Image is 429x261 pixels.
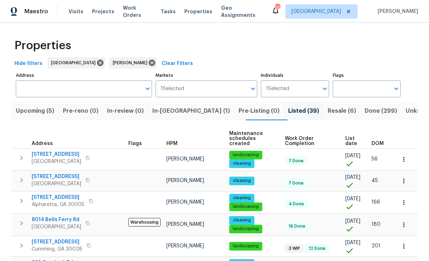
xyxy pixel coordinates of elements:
span: 12 Done [306,246,328,252]
span: 56 [372,157,378,162]
span: cleaning [230,160,254,167]
span: [DATE] [345,153,360,158]
span: Address [32,141,53,146]
span: Maintenance schedules created [229,131,273,146]
span: [PERSON_NAME] [113,59,150,66]
span: Pre-Listing (0) [239,106,280,116]
span: Projects [92,8,114,15]
button: Open [143,84,153,94]
span: Tasks [161,9,176,14]
span: Pre-reno (0) [63,106,98,116]
span: Properties [14,42,71,49]
span: [DATE] [345,175,360,180]
div: [PERSON_NAME] [109,57,157,69]
span: [PERSON_NAME] [166,178,204,183]
span: [DATE] [345,219,360,224]
span: [STREET_ADDRESS] [32,173,81,180]
div: 107 [275,4,280,11]
span: Clear Filters [162,59,193,68]
span: cleaning [230,195,254,201]
span: 45 [372,178,378,183]
span: landscaping [230,243,262,249]
span: [STREET_ADDRESS] [32,151,81,158]
span: Work Orders [123,4,152,19]
span: Resale (6) [328,106,356,116]
span: [DATE] [345,240,360,245]
span: Listed (39) [288,106,319,116]
span: [GEOGRAPHIC_DATA] [32,158,81,165]
button: Open [248,84,258,94]
span: 1 Selected [161,86,184,92]
span: Done (299) [365,106,397,116]
span: 7 Done [286,180,306,186]
span: HPM [166,141,177,146]
label: Markets [156,73,258,78]
span: [STREET_ADDRESS] [32,238,82,246]
span: [GEOGRAPHIC_DATA] [51,59,98,66]
span: 4 Done [286,201,307,207]
span: 201 [372,243,380,248]
span: Properties [184,8,212,15]
span: Cumming, GA 30028 [32,246,82,253]
span: [DATE] [345,196,360,201]
span: In-[GEOGRAPHIC_DATA] (1) [152,106,230,116]
button: Open [391,84,401,94]
span: List date [345,136,359,146]
span: [PERSON_NAME] [375,8,418,15]
span: 7 Done [286,158,306,164]
span: [PERSON_NAME] [166,243,204,248]
span: landscaping [230,152,262,158]
span: 3 WIP [286,246,303,252]
span: DOM [372,141,384,146]
span: [STREET_ADDRESS] [32,194,84,201]
span: Upcoming (5) [16,106,54,116]
span: Visits [69,8,83,15]
div: [GEOGRAPHIC_DATA] [47,57,105,69]
span: Alpharetta, GA 30005 [32,201,84,208]
span: landscaping [230,226,262,232]
button: Open [320,84,330,94]
button: Clear Filters [159,57,196,70]
span: landscaping [230,204,262,210]
span: cleaning [230,178,254,184]
span: 180 [372,222,380,227]
button: Hide filters [11,57,45,70]
span: In-review (0) [107,106,144,116]
span: [GEOGRAPHIC_DATA] [291,8,341,15]
span: Geo Assignments [221,4,263,19]
span: Maestro [24,8,48,15]
span: [PERSON_NAME] [166,200,204,205]
span: [GEOGRAPHIC_DATA] [32,180,81,187]
span: Warehousing [128,218,161,227]
span: [PERSON_NAME] [166,222,204,227]
label: Individuals [261,73,329,78]
span: 166 [372,200,380,205]
span: Hide filters [14,59,42,68]
span: 16 Done [286,223,308,229]
span: Work Order Completion [285,136,333,146]
span: 1 Selected [266,86,289,92]
span: 8014 Bells Ferry Rd [32,216,81,223]
label: Address [16,73,152,78]
label: Flags [333,73,401,78]
span: Flags [128,141,142,146]
span: cleaning [230,217,254,223]
span: [PERSON_NAME] [166,157,204,162]
span: [GEOGRAPHIC_DATA] [32,223,81,230]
